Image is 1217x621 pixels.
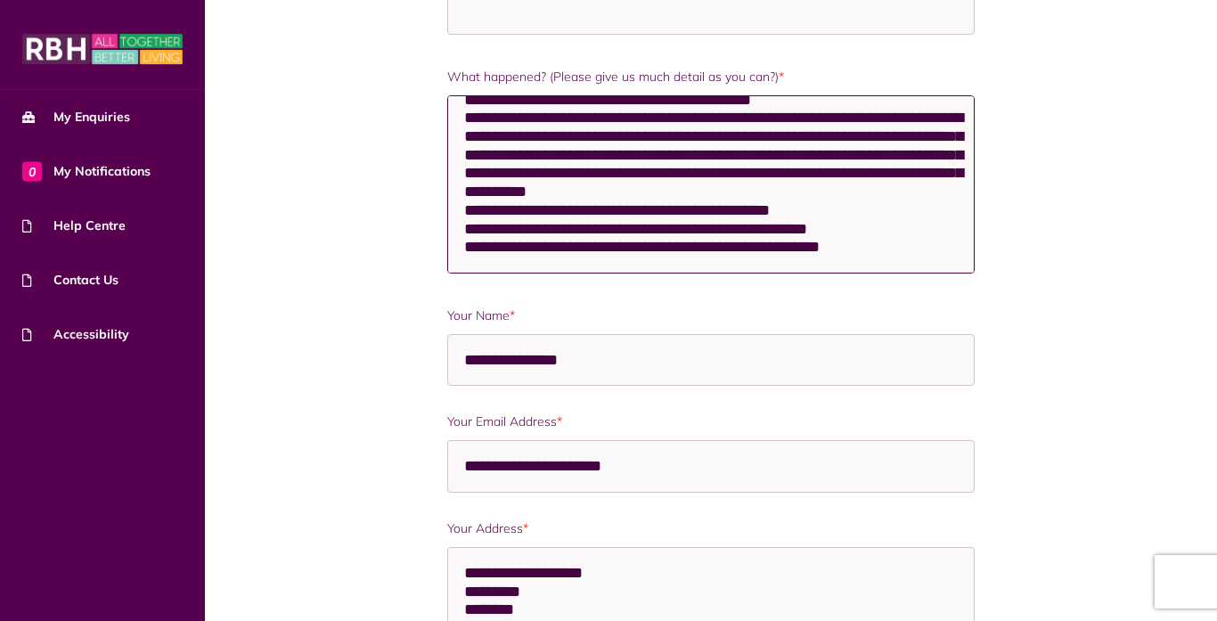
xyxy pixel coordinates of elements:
img: MyRBH [22,31,183,67]
span: My Enquiries [22,108,130,127]
label: Your Name [447,306,974,325]
span: Help Centre [22,217,126,235]
label: What happened? (Please give us much detail as you can?) [447,68,974,86]
span: Accessibility [22,325,129,344]
span: 0 [22,161,42,181]
span: Contact Us [22,271,118,290]
label: Your Email Address [447,413,974,431]
label: Your Address [447,519,974,538]
span: My Notifications [22,162,151,181]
